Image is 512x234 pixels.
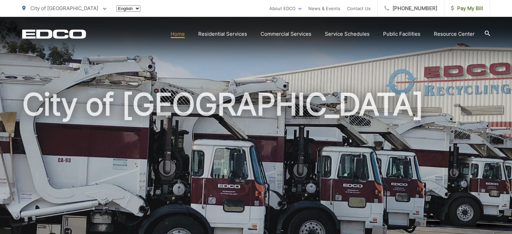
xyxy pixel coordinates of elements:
[451,4,483,12] span: Pay My Bill
[30,5,98,11] span: City of [GEOGRAPHIC_DATA]
[383,30,420,38] a: Public Facilities
[22,29,86,39] a: EDCD logo. Return to the homepage.
[308,4,340,12] a: News & Events
[325,30,370,38] a: Service Schedules
[347,4,371,12] a: Contact Us
[171,30,185,38] a: Home
[116,5,140,12] select: Select a language
[261,30,311,38] a: Commercial Services
[434,30,475,38] a: Resource Center
[269,4,302,12] a: About EDCO
[198,30,247,38] a: Residential Services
